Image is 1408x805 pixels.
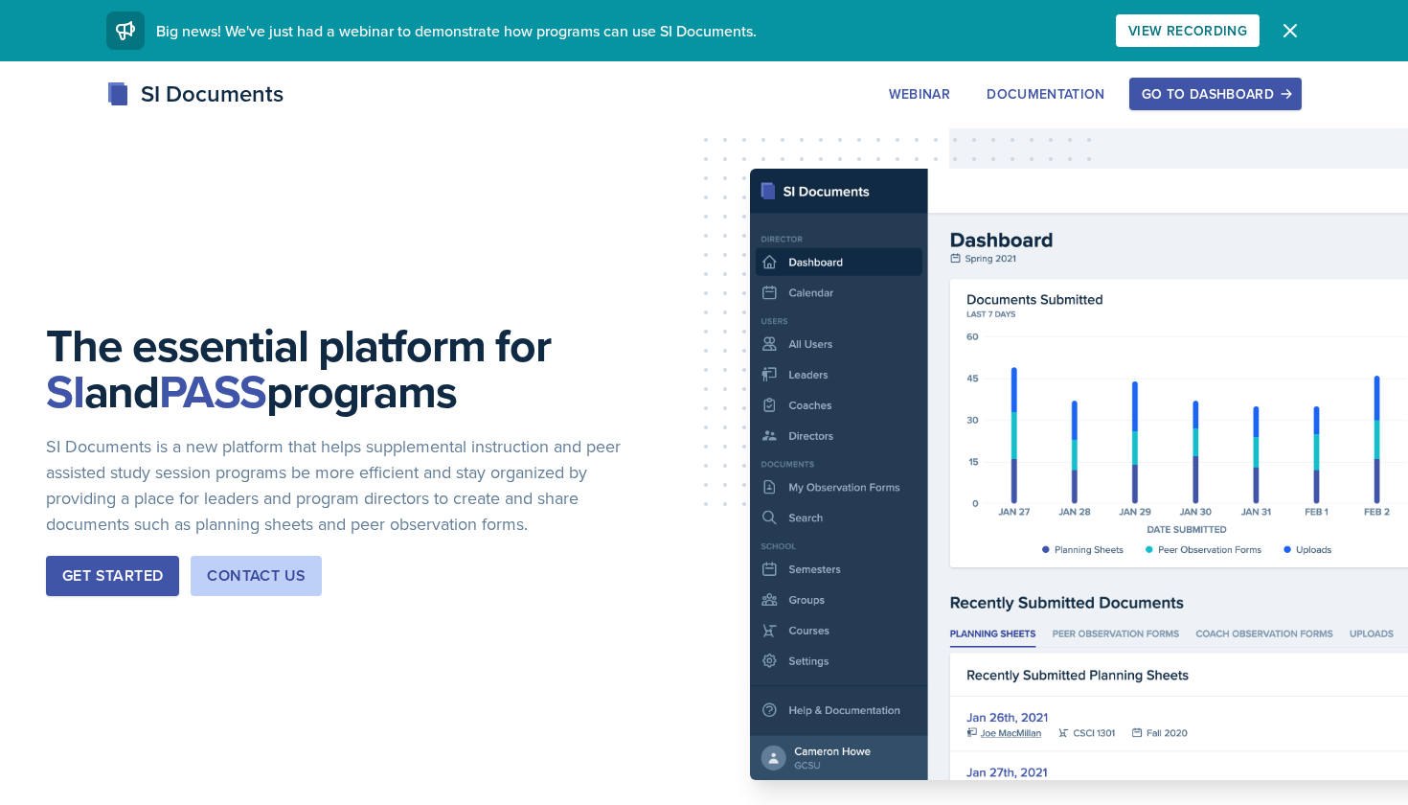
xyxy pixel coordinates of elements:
span: Big news! We've just had a webinar to demonstrate how programs can use SI Documents. [156,20,757,41]
div: Go to Dashboard [1142,86,1289,102]
div: Get Started [62,564,163,587]
button: Get Started [46,556,179,596]
div: Webinar [889,86,950,102]
button: Contact Us [191,556,322,596]
button: Webinar [876,78,963,110]
div: View Recording [1128,23,1247,38]
button: View Recording [1116,14,1260,47]
div: Documentation [987,86,1105,102]
button: Documentation [974,78,1118,110]
button: Go to Dashboard [1129,78,1302,110]
div: SI Documents [106,77,284,111]
div: Contact Us [207,564,306,587]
